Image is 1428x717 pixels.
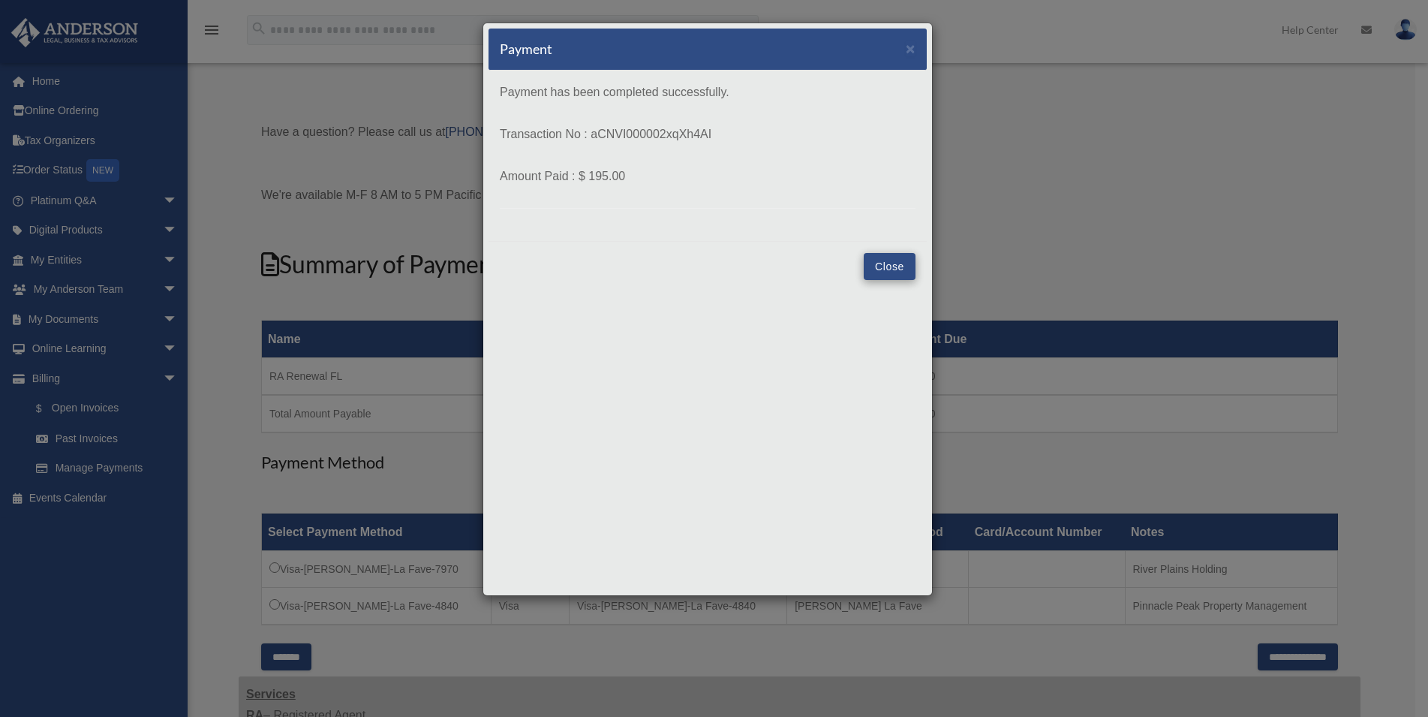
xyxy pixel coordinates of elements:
[500,40,552,59] h5: Payment
[906,41,915,56] button: Close
[864,253,915,280] button: Close
[500,124,915,145] p: Transaction No : aCNVI000002xqXh4AI
[906,40,915,57] span: ×
[500,82,915,103] p: Payment has been completed successfully.
[500,166,915,187] p: Amount Paid : $ 195.00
